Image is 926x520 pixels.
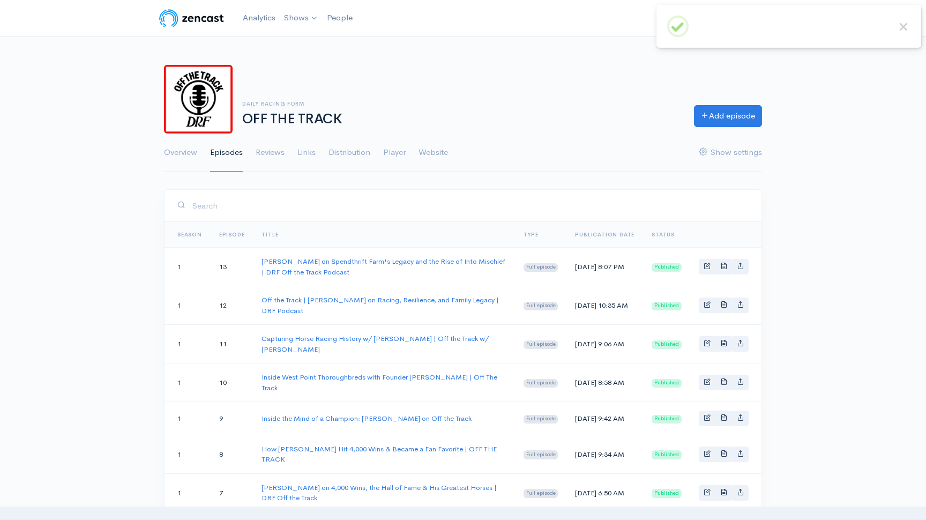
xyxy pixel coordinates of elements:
[211,402,253,435] td: 9
[419,133,448,172] a: Website
[262,444,497,464] a: How [PERSON_NAME] Hit 4,000 Wins & Became a Fan Favorite | OFF THE TRACK
[262,231,278,238] a: Title
[699,133,762,172] a: Show settings
[699,411,749,426] div: Basic example
[256,133,285,172] a: Reviews
[575,231,634,238] a: Publication date
[219,231,245,238] a: Episode
[211,325,253,363] td: 11
[566,363,643,402] td: [DATE] 8:58 AM
[211,286,253,325] td: 12
[211,248,253,286] td: 13
[165,363,211,402] td: 1
[262,483,497,503] a: [PERSON_NAME] on 4,000 Wins, the Hall of Fame & His Greatest Horses | DRF Off the Track
[699,336,749,352] div: Basic example
[280,6,323,30] a: Shows
[524,340,558,349] span: Full episode
[524,489,558,497] span: Full episode
[165,286,211,325] td: 1
[652,379,682,388] span: Published
[158,8,226,29] img: ZenCast Logo
[383,133,406,172] a: Player
[238,6,280,29] a: Analytics
[242,112,681,127] h1: OFF THE TRACK
[524,415,558,424] span: Full episode
[262,295,499,315] a: Off the Track | [PERSON_NAME] on Racing, Resilience, and Family Legacy | DRF Podcast
[211,473,253,512] td: 7
[566,325,643,363] td: [DATE] 9:06 AM
[652,450,682,459] span: Published
[524,450,558,459] span: Full episode
[165,402,211,435] td: 1
[165,248,211,286] td: 1
[211,363,253,402] td: 10
[652,489,682,497] span: Published
[699,298,749,313] div: Basic example
[652,340,682,349] span: Published
[524,231,539,238] a: Type
[165,473,211,512] td: 1
[262,334,489,354] a: Capturing Horse Racing History w/ [PERSON_NAME] | Off the Track w/ [PERSON_NAME]
[165,435,211,473] td: 1
[328,133,370,172] a: Distribution
[524,302,558,310] span: Full episode
[652,263,682,272] span: Published
[262,414,472,423] a: Inside the Mind of a Champion: [PERSON_NAME] on Off the Track
[323,6,357,29] a: People
[297,133,316,172] a: Links
[211,435,253,473] td: 8
[652,302,682,310] span: Published
[566,473,643,512] td: [DATE] 6:50 AM
[699,375,749,390] div: Basic example
[566,248,643,286] td: [DATE] 8:07 PM
[177,231,202,238] a: Season
[192,195,749,217] input: Search
[566,286,643,325] td: [DATE] 10:35 AM
[242,101,681,107] h6: Daily Racing Form
[164,133,197,172] a: Overview
[262,257,505,277] a: [PERSON_NAME] on Spendthrift Farm's Legacy and the Rise of Into Mischief | DRF Off the Track Podcast
[652,231,675,238] span: Status
[699,485,749,501] div: Basic example
[897,20,910,34] button: Close this dialog
[699,259,749,274] div: Basic example
[566,402,643,435] td: [DATE] 9:42 AM
[652,415,682,424] span: Published
[165,325,211,363] td: 1
[694,105,762,127] a: Add episode
[524,263,558,272] span: Full episode
[699,447,749,462] div: Basic example
[566,435,643,473] td: [DATE] 9:34 AM
[210,133,243,172] a: Episodes
[524,379,558,388] span: Full episode
[262,373,497,392] a: Inside West Point Thoroughbreds with Founder [PERSON_NAME] | Off The Track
